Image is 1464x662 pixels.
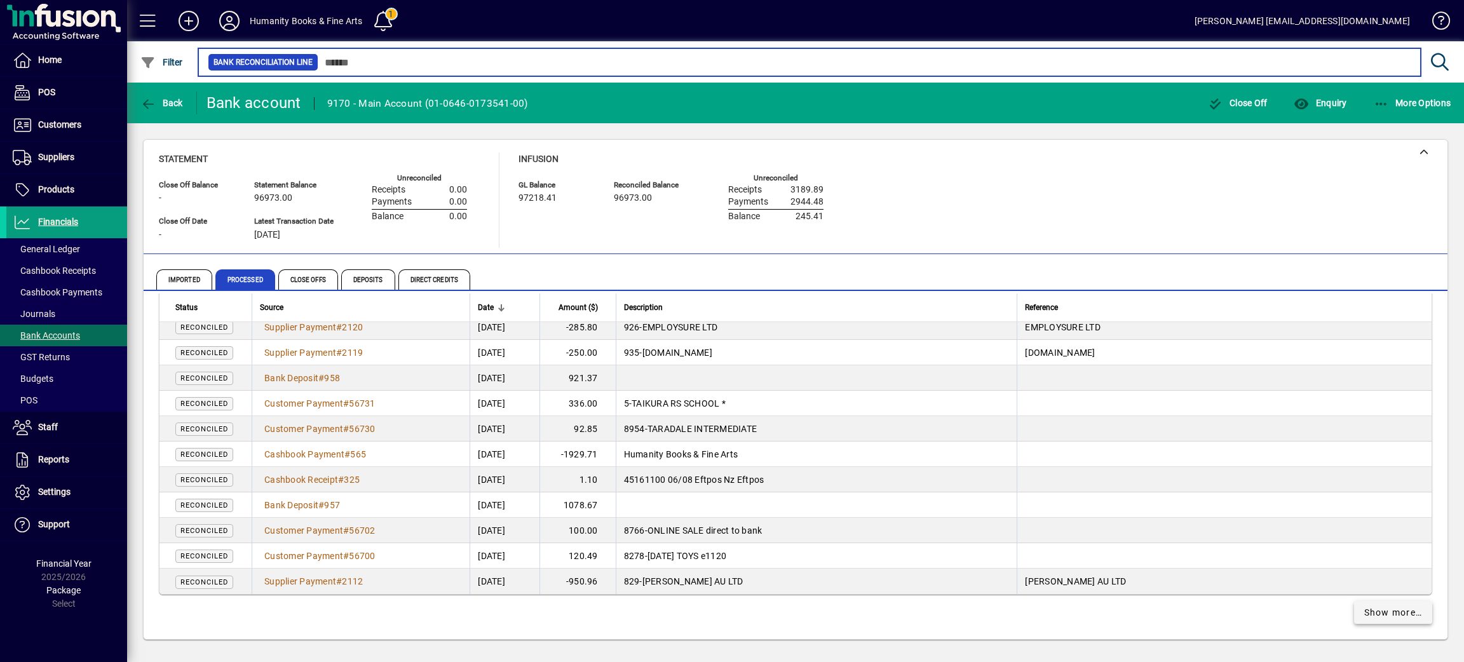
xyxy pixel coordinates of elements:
[324,500,340,510] span: 957
[260,422,380,436] a: Customer Payment#56730
[278,269,338,290] span: Close Offs
[1291,91,1350,114] button: Enquiry
[559,301,598,314] span: Amount ($)
[13,330,80,341] span: Bank Accounts
[254,193,292,203] span: 96973.00
[647,424,757,434] span: TARADALE INTERMEDIATE
[754,174,798,182] label: Unreconciled
[349,398,375,409] span: 56731
[470,416,539,442] td: [DATE]
[38,87,55,97] span: POS
[518,181,595,189] span: GL Balance
[539,416,616,442] td: 92.85
[728,185,762,195] span: Receipts
[264,373,318,383] span: Bank Deposit
[13,352,70,362] span: GST Returns
[36,558,91,569] span: Financial Year
[539,391,616,416] td: 336.00
[470,518,539,543] td: [DATE]
[470,365,539,391] td: [DATE]
[350,449,366,459] span: 565
[728,197,768,207] span: Payments
[260,301,283,314] span: Source
[645,424,647,434] span: -
[639,576,642,586] span: -
[1205,91,1271,114] button: Close Off
[1374,98,1451,108] span: More Options
[180,501,228,510] span: Reconciled
[6,142,127,173] a: Suppliers
[127,91,197,114] app-page-header-button: Back
[6,325,127,346] a: Bank Accounts
[639,348,642,358] span: -
[137,51,186,74] button: Filter
[6,509,127,541] a: Support
[642,322,718,332] span: EMPLOYSURE LTD
[250,11,363,31] div: Humanity Books & Fine Arts
[46,585,81,595] span: Package
[260,549,380,563] a: Customer Payment#56700
[6,174,127,206] a: Products
[645,525,647,536] span: -
[518,193,557,203] span: 97218.41
[349,424,375,434] span: 56730
[254,181,334,189] span: Statement Balance
[647,525,762,536] span: ONLINE SALE direct to bank
[38,217,78,227] span: Financials
[159,217,235,226] span: Close Off Date
[539,518,616,543] td: 100.00
[260,371,344,385] a: Bank Deposit#958
[624,322,640,332] span: 926
[372,197,412,207] span: Payments
[254,230,280,240] span: [DATE]
[342,576,363,586] span: 2112
[6,412,127,443] a: Staff
[470,467,539,492] td: [DATE]
[140,98,183,108] span: Back
[6,238,127,260] a: General Ledger
[180,450,228,459] span: Reconciled
[207,93,301,113] div: Bank account
[13,287,102,297] span: Cashbook Payments
[6,77,127,109] a: POS
[624,301,663,314] span: Description
[624,576,640,586] span: 829
[318,373,324,383] span: #
[539,365,616,391] td: 921.37
[1364,606,1423,619] span: Show more…
[6,346,127,368] a: GST Returns
[343,525,349,536] span: #
[624,551,645,561] span: 8278
[180,578,228,586] span: Reconciled
[180,527,228,535] span: Reconciled
[478,301,531,314] div: Date
[1208,98,1268,108] span: Close Off
[349,525,375,536] span: 56702
[470,391,539,416] td: [DATE]
[398,269,470,290] span: Direct Credits
[6,444,127,476] a: Reports
[647,551,726,561] span: [DATE] TOYS e1120
[372,185,405,195] span: Receipts
[624,475,764,485] span: 45161100 06/08 Eftpos Nz Eftpos
[343,551,349,561] span: #
[6,281,127,303] a: Cashbook Payments
[342,322,363,332] span: 2120
[327,93,528,114] div: 9170 - Main Account (01-0646-0173541-00)
[260,396,380,410] a: Customer Payment#56731
[156,269,212,290] span: Imported
[159,230,161,240] span: -
[539,340,616,365] td: -250.00
[38,55,62,65] span: Home
[642,576,743,586] span: [PERSON_NAME] AU LTD
[6,44,127,76] a: Home
[260,447,370,461] a: Cashbook Payment#565
[180,349,228,357] span: Reconciled
[336,576,342,586] span: #
[159,193,161,203] span: -
[470,442,539,467] td: [DATE]
[1294,98,1346,108] span: Enquiry
[372,212,403,222] span: Balance
[140,57,183,67] span: Filter
[790,185,823,195] span: 3189.89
